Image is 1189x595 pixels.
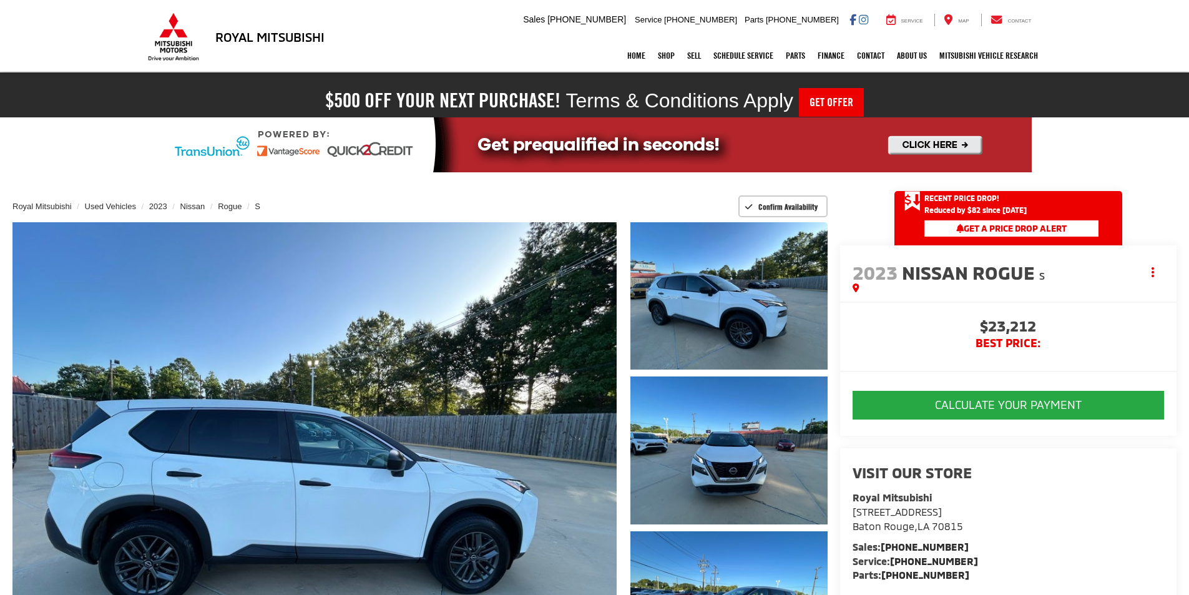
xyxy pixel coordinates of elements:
span: Map [958,18,969,24]
span: BEST PRICE: [853,337,1164,350]
button: CALCULATE YOUR PAYMENT [853,391,1164,420]
a: Contact [981,14,1041,26]
a: [PHONE_NUMBER] [881,569,969,581]
span: [PHONE_NUMBER] [547,14,626,24]
strong: Sales: [853,541,969,553]
span: S [1039,270,1045,282]
a: Expand Photo 2 [630,376,828,524]
a: Expand Photo 1 [630,222,828,370]
a: Finance [811,40,851,71]
a: Get Offer [799,88,864,117]
span: Recent Price Drop! [924,193,999,204]
button: Actions [1142,262,1164,283]
a: Schedule Service: Opens in a new tab [707,40,780,71]
span: Confirm Availability [758,202,818,212]
a: Get Price Drop Alert Recent Price Drop! [894,191,1122,206]
a: Facebook: Click to visit our Facebook page [849,14,856,24]
span: dropdown dots [1152,267,1154,277]
img: Quick2Credit [158,117,1032,172]
a: Instagram: Click to visit our Instagram page [859,14,868,24]
img: 2023 Nissan Rogue S [628,220,829,371]
a: Royal Mitsubishi [12,202,72,211]
a: S [255,202,260,211]
span: Nissan Rogue [902,261,1039,283]
strong: Parts: [853,569,969,581]
span: Service [635,15,662,24]
img: 2023 Nissan Rogue S [628,375,829,526]
span: Parts [745,15,763,24]
span: Get a Price Drop Alert [956,223,1067,234]
a: Home [621,40,652,71]
strong: Royal Mitsubishi [853,491,932,503]
span: [STREET_ADDRESS] [853,506,942,518]
span: Service [901,18,923,24]
button: Confirm Availability [738,195,828,217]
span: [PHONE_NUMBER] [766,15,839,24]
h2: $500 off your next purchase! [325,92,560,109]
a: Parts: Opens in a new tab [780,40,811,71]
a: About Us [891,40,933,71]
strong: Service: [853,555,978,567]
img: Mitsubishi [145,12,202,61]
span: Sales [523,14,545,24]
span: Reduced by $82 since [DATE] [924,206,1098,214]
a: [PHONE_NUMBER] [890,555,978,567]
a: Service [877,14,932,26]
span: Baton Rouge [853,520,914,532]
span: LA [917,520,929,532]
span: , [853,520,963,532]
span: 2023 [853,261,898,283]
a: Shop [652,40,681,71]
h3: Royal Mitsubishi [215,30,325,44]
a: Rogue [218,202,242,211]
a: 2023 [149,202,167,211]
a: Sell [681,40,707,71]
span: [PHONE_NUMBER] [664,15,737,24]
a: Map [934,14,978,26]
h2: Visit our Store [853,465,1164,481]
a: Nissan [180,202,205,211]
span: Terms & Conditions Apply [565,89,793,112]
a: Mitsubishi Vehicle Research [933,40,1044,71]
a: [PHONE_NUMBER] [881,541,969,553]
a: [STREET_ADDRESS] Baton Rouge,LA 70815 [853,506,963,532]
span: 70815 [932,520,963,532]
a: Used Vehicles [85,202,136,211]
span: $23,212 [853,318,1164,337]
span: Get Price Drop Alert [904,191,921,212]
a: Contact [851,40,891,71]
span: Contact [1007,18,1031,24]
